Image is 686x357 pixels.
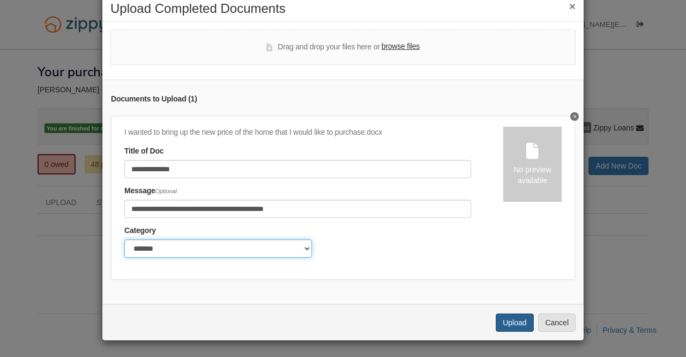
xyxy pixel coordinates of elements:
input: Include any comments on this document [124,200,471,218]
label: Message [124,185,177,197]
div: No preview available [503,164,562,186]
div: Documents to Upload ( 1 ) [111,93,575,105]
button: Cancel [538,314,576,332]
div: I wanted to bring up the new price of the home that I would like to purchase.docx [124,127,471,139]
span: Optional [155,188,177,194]
button: Delete New Home Price [570,112,579,121]
input: Document Title [124,160,471,178]
div: Drag and drop your files here or [266,41,420,54]
button: Upload [496,314,533,332]
button: × [569,1,576,12]
h2: Upload Completed Documents [110,2,576,16]
label: browse files [382,41,420,53]
select: Category [124,239,312,258]
label: Title of Doc [124,145,163,157]
label: Category [124,225,156,237]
